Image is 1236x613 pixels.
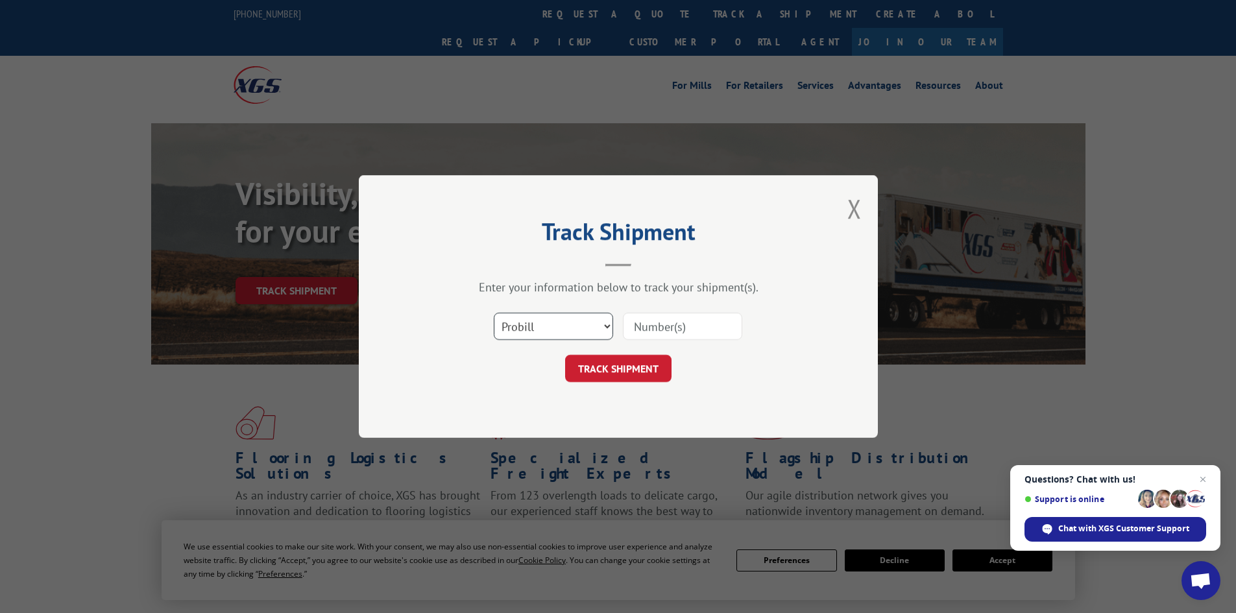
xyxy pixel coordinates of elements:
[623,313,742,340] input: Number(s)
[1058,523,1189,535] span: Chat with XGS Customer Support
[1024,517,1206,542] span: Chat with XGS Customer Support
[424,222,813,247] h2: Track Shipment
[1024,474,1206,485] span: Questions? Chat with us!
[847,191,862,226] button: Close modal
[565,355,672,382] button: TRACK SHIPMENT
[424,280,813,294] div: Enter your information below to track your shipment(s).
[1181,561,1220,600] a: Open chat
[1024,494,1133,504] span: Support is online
